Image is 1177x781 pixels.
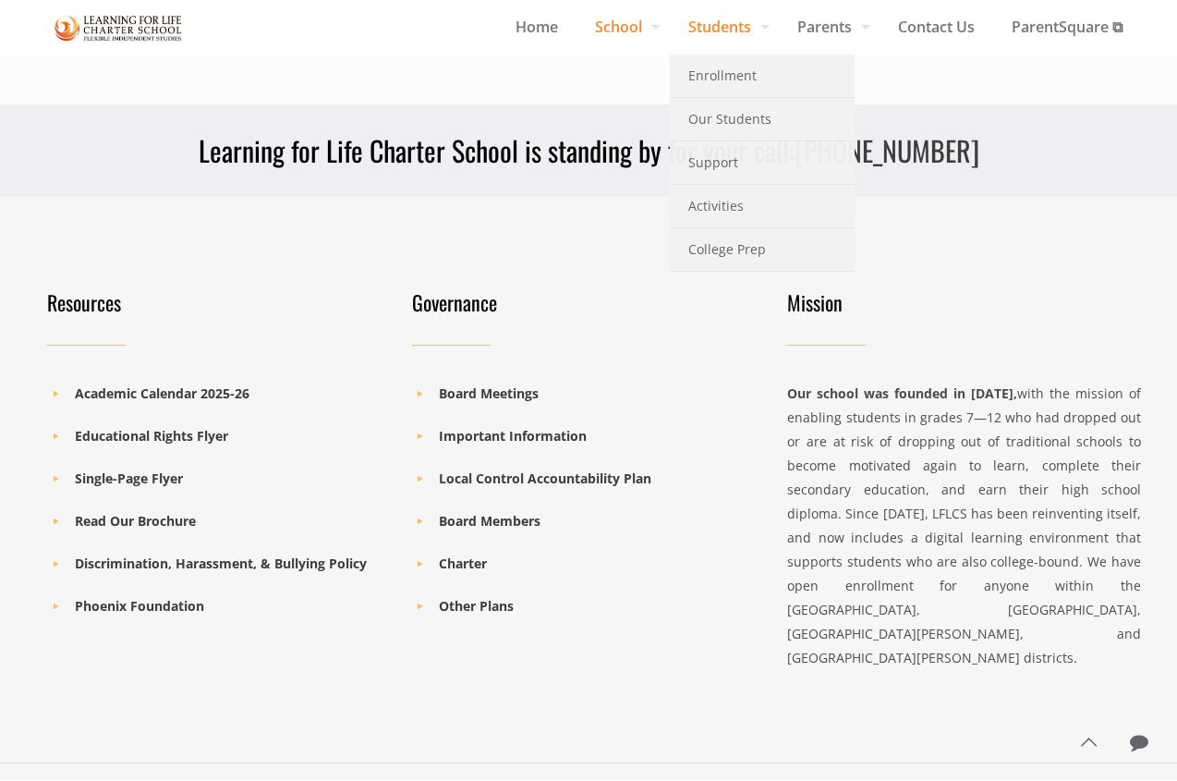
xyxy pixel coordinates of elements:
a: [PHONE_NUMBER] [795,130,979,172]
span: Enrollment [688,65,757,89]
h4: Governance [412,290,755,316]
a: Back to top icon [1069,724,1108,763]
a: Discrimination, Harassment, & Bullying Policy [75,555,367,573]
h3: Learning for Life Charter School is standing by for your call: [36,133,1141,170]
a: Activities [670,186,855,229]
strong: Our school was founded in [DATE], [787,385,1017,403]
a: Single-Page Flyer [75,470,183,488]
span: Parents [779,14,880,42]
img: Staff [55,13,182,45]
a: Other Plans [439,598,514,616]
a: Read Our Brochure [75,513,196,531]
a: Board Meetings [439,385,539,403]
h4: Resources [47,290,390,316]
h4: Mission [787,290,1141,316]
a: Our Students [670,99,855,142]
a: Charter [439,555,487,573]
div: with the mission of enabling students in grades 7—12 who had dropped out or are at risk of droppi... [787,383,1141,671]
a: Educational Rights Flyer [75,428,228,445]
a: Phoenix Foundation [75,598,204,616]
span: College Prep [688,238,766,262]
span: ParentSquare ⧉ [993,14,1141,42]
span: Activities [688,195,744,219]
a: Academic Calendar 2025-26 [75,385,249,403]
a: Board Members [439,513,540,531]
span: Home [497,14,576,42]
span: Our Students [688,108,771,132]
span: Support [688,152,738,176]
span: Contact Us [880,14,993,42]
span: School [576,14,670,42]
a: Important Information [439,428,587,445]
a: Local Control Accountability Plan [439,470,651,488]
a: Support [670,142,855,186]
a: College Prep [670,229,855,273]
span: Students [670,14,779,42]
a: Enrollment [670,55,855,99]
